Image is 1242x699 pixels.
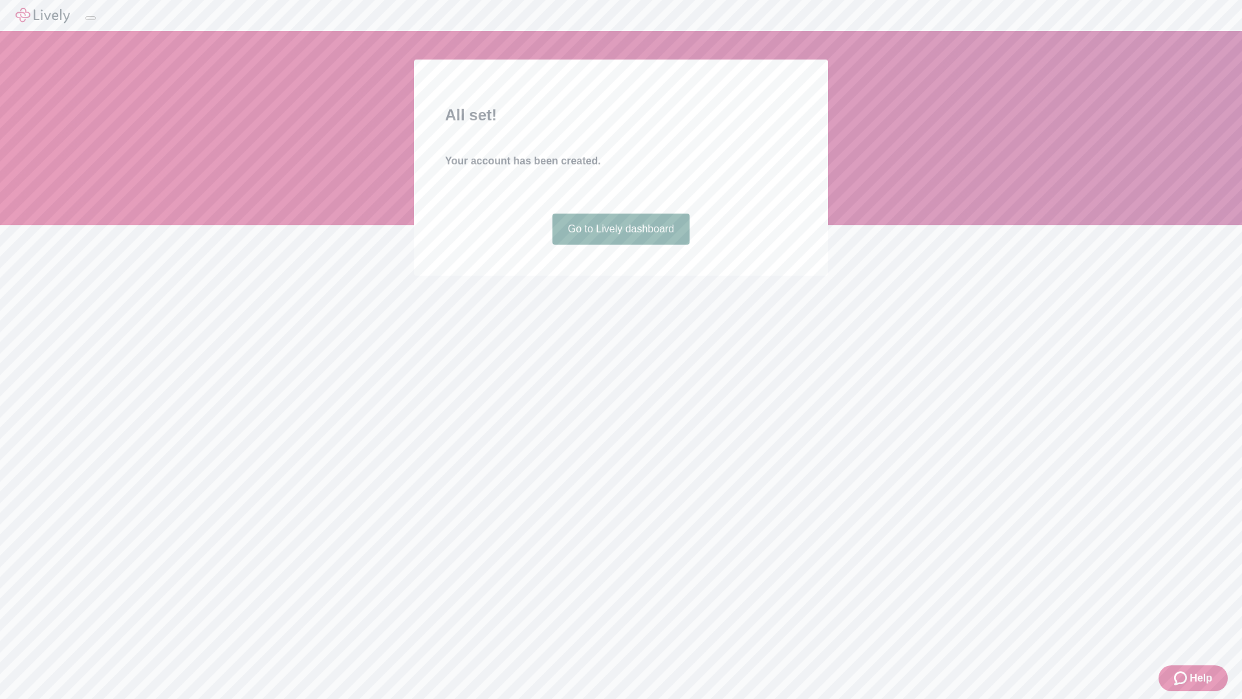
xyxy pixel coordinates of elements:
[16,8,70,23] img: Lively
[1174,671,1190,686] svg: Zendesk support icon
[85,16,96,20] button: Log out
[1190,671,1212,686] span: Help
[445,153,797,169] h4: Your account has been created.
[552,214,690,245] a: Go to Lively dashboard
[445,104,797,127] h2: All set!
[1159,665,1228,691] button: Zendesk support iconHelp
